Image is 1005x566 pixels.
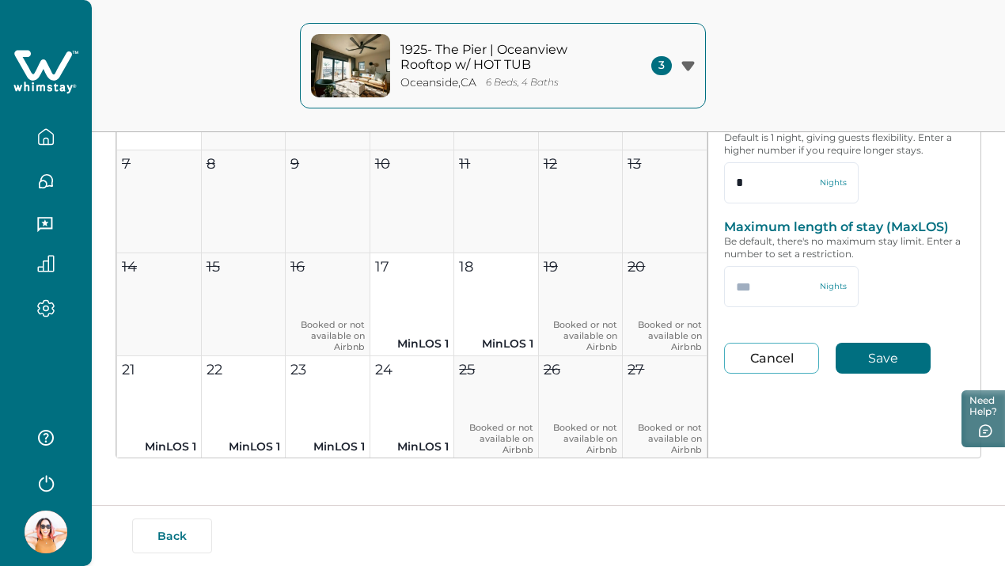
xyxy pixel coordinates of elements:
p: 21 [122,359,135,381]
button: property-cover1925- The Pier | Oceanview Rooftop w/ HOT TUBOceanside,CA6 Beds, 4 Baths3 [300,23,706,108]
p: 19 [544,256,558,278]
p: 27 [628,359,644,381]
p: Booked or not available on Airbnb [628,422,702,455]
p: 18 [459,256,473,278]
button: 17MinLOS 1 [370,253,455,356]
button: 23MinLOS 1 [286,356,370,459]
p: 17 [375,256,389,278]
p: Be default, there's no maximum stay limit. Enter a number to set a restriction. [724,235,965,260]
p: Default is 1 night, giving guests flexibility. Enter a higher number if you require longer stays. [724,131,965,157]
p: Booked or not available on Airbnb [544,319,618,352]
p: Booked or not available on Airbnb [459,422,533,455]
p: MinLOS 1 [375,439,449,455]
button: 18MinLOS 1 [454,253,539,356]
p: Booked or not available on Airbnb [290,319,365,352]
p: Oceanside , CA [400,76,476,89]
img: Whimstay Host [25,511,67,553]
button: Save [836,343,931,374]
p: Maximum length of stay (MaxLOS) [724,219,965,235]
p: 25 [459,359,475,381]
span: 3 [651,56,672,75]
button: 20Booked or not available on Airbnb [623,253,707,356]
p: MinLOS 1 [207,439,281,455]
button: 25Booked or not available on Airbnb [454,356,539,459]
p: 22 [207,359,222,381]
p: MinLOS 1 [459,336,533,352]
p: MinLOS 1 [375,336,449,352]
p: Booked or not available on Airbnb [628,319,702,352]
p: 1925- The Pier | Oceanview Rooftop w/ HOT TUB [400,42,614,73]
p: 6 Beds, 4 Baths [486,77,559,89]
img: property-cover [311,34,390,97]
button: 21MinLOS 1 [117,356,202,459]
button: Back [132,519,212,553]
p: 20 [628,256,645,278]
button: 26Booked or not available on Airbnb [539,356,624,459]
p: MinLOS 1 [122,439,196,455]
button: Cancel [724,343,819,374]
p: 23 [290,359,306,381]
button: 16Booked or not available on Airbnb [286,253,370,356]
button: 24MinLOS 1 [370,356,455,459]
button: 27Booked or not available on Airbnb [623,356,707,459]
p: 16 [290,256,305,278]
p: Booked or not available on Airbnb [544,422,618,455]
p: 26 [544,359,560,381]
button: 22MinLOS 1 [202,356,286,459]
button: 19Booked or not available on Airbnb [539,253,624,356]
p: MinLOS 1 [290,439,365,455]
p: 24 [375,359,393,381]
